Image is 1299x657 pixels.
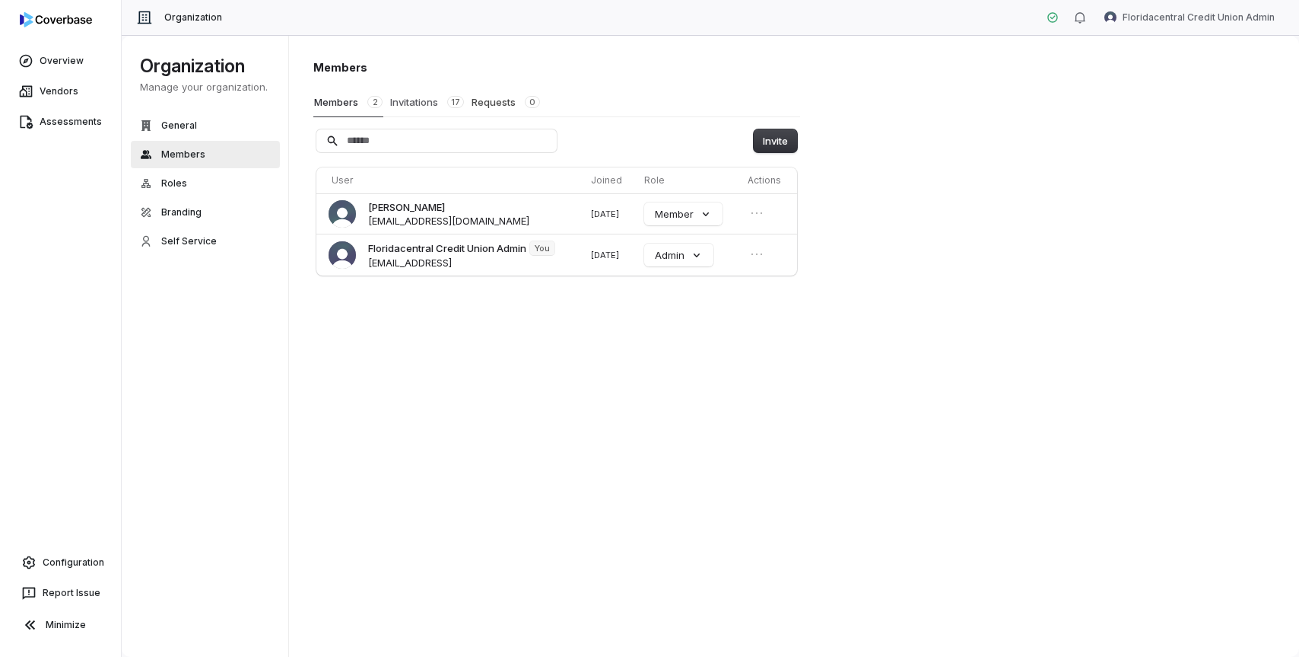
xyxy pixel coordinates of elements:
img: Floridacentral Credit Union Admin avatar [1104,11,1116,24]
span: Members [161,148,205,161]
button: General [131,112,280,139]
img: Floridacentral Credit Union Admin [329,241,356,269]
img: Brad Babin [329,200,356,228]
a: Vendors [3,78,118,105]
a: Overview [3,47,118,75]
button: Roles [131,170,280,197]
input: Search [316,129,557,152]
span: 0 [525,96,540,108]
span: [PERSON_NAME] [368,200,445,214]
span: Roles [161,177,187,190]
h1: Members [313,59,800,75]
h1: Organization [140,54,271,78]
th: Actions [742,167,797,193]
a: Configuration [6,549,115,576]
button: Members [313,88,383,117]
span: Self Service [161,235,217,247]
th: Joined [585,167,638,193]
button: Invite [754,129,797,152]
button: Report Issue [6,579,115,607]
span: [DATE] [591,250,619,260]
button: Open menu [748,245,766,263]
span: Organization [164,11,222,24]
button: Branding [131,199,280,226]
button: Self Service [131,228,280,255]
button: Requests [471,88,541,116]
span: [DATE] [591,209,619,219]
span: 2 [367,96,383,108]
span: [EMAIL_ADDRESS][DOMAIN_NAME] [368,214,529,228]
span: Floridacentral Credit Union Admin [368,241,526,255]
span: 17 [447,96,464,108]
span: Branding [161,206,202,218]
button: Open menu [748,204,766,222]
button: Floridacentral Credit Union Admin avatarFloridacentral Credit Union Admin [1095,6,1284,29]
span: You [530,241,554,255]
button: Invitations [389,88,465,116]
p: Manage your organization. [140,80,271,94]
span: Floridacentral Credit Union Admin [1123,11,1275,24]
th: User [316,167,585,193]
button: Member [644,203,723,225]
span: [EMAIL_ADDRESS] [368,256,555,269]
button: Members [131,141,280,168]
a: Assessments [3,108,118,136]
span: General [161,120,197,132]
button: Minimize [6,610,115,640]
th: Role [638,167,742,193]
button: Admin [644,244,713,266]
img: logo-D7KZi-bG.svg [20,12,92,27]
